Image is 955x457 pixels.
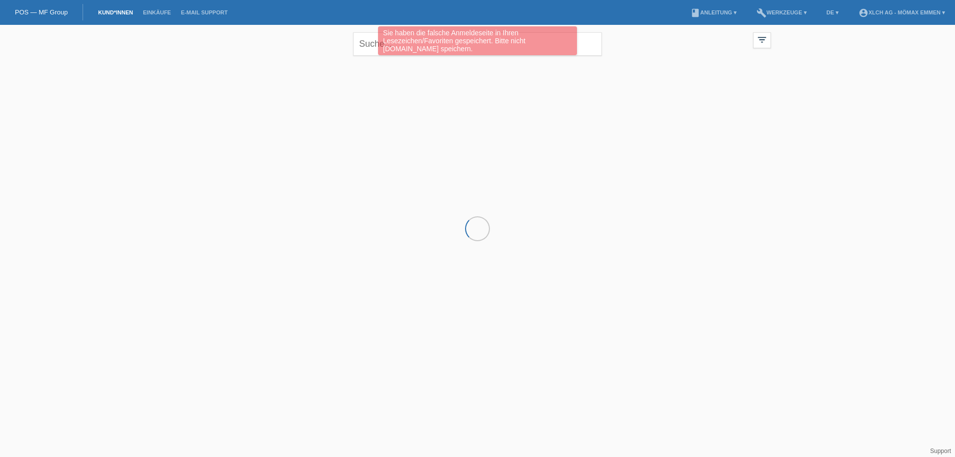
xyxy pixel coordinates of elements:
a: Einkäufe [138,9,176,15]
a: DE ▾ [822,9,844,15]
a: Kund*innen [93,9,138,15]
i: account_circle [859,8,868,18]
div: Sie haben die falsche Anmeldeseite in Ihren Lesezeichen/Favoriten gespeichert. Bitte nicht [DOMAI... [378,26,577,55]
a: buildWerkzeuge ▾ [752,9,812,15]
i: book [690,8,700,18]
a: bookAnleitung ▾ [685,9,742,15]
a: Support [930,448,951,455]
a: E-Mail Support [176,9,233,15]
a: POS — MF Group [15,8,68,16]
a: account_circleXLCH AG - Mömax Emmen ▾ [854,9,950,15]
i: build [757,8,766,18]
